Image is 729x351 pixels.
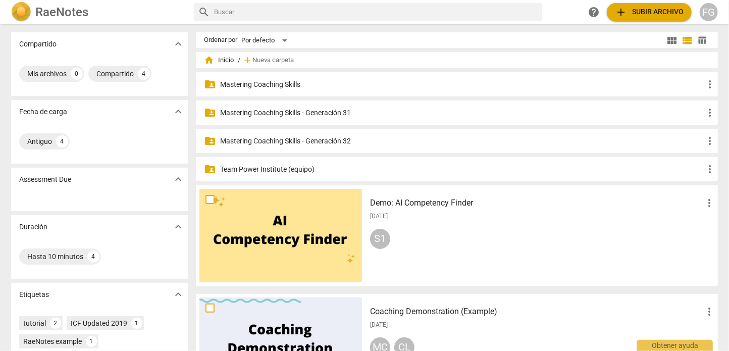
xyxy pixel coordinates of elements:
[220,136,704,146] p: Mastering Coaching Skills - Generación 32
[370,306,703,318] h3: Coaching Demonstration (Example)
[172,221,184,233] span: expand_more
[27,136,52,146] div: Antiguo
[27,69,67,79] div: Mis archivos
[19,174,71,185] p: Assessment Due
[666,34,678,46] span: view_module
[96,69,134,79] div: Compartido
[703,306,715,318] span: more_vert
[370,229,390,249] div: S1
[19,107,67,117] p: Fecha de carga
[220,108,704,118] p: Mastering Coaching Skills - Generación 31
[86,336,97,347] div: 1
[71,318,127,328] div: ICF Updated 2019
[11,2,31,22] img: Logo
[637,340,713,351] div: Obtener ayuda
[588,6,600,18] span: help
[704,78,716,90] span: more_vert
[204,135,216,147] span: folder_shared
[19,222,47,232] p: Duración
[172,288,184,300] span: expand_more
[241,32,291,48] div: Por defecto
[71,68,83,80] div: 0
[704,107,716,119] span: more_vert
[19,39,57,49] p: Compartido
[204,107,216,119] span: folder_shared
[171,287,186,302] button: Mostrar más
[698,35,707,45] span: table_chart
[56,135,68,147] div: 4
[11,2,186,22] a: LogoRaeNotes
[238,57,240,64] span: /
[615,6,684,18] span: Subir archivo
[171,36,186,52] button: Mostrar más
[664,33,680,48] button: Cuadrícula
[252,57,294,64] span: Nueva carpeta
[50,318,61,329] div: 2
[23,336,82,346] div: RaeNotes example
[19,289,49,300] p: Etiquetas
[171,104,186,119] button: Mostrar más
[87,250,99,263] div: 4
[172,173,184,185] span: expand_more
[704,135,716,147] span: more_vert
[370,197,703,209] h3: Demo: AI Competency Finder
[242,55,252,65] span: add
[172,106,184,118] span: expand_more
[695,33,710,48] button: Tabla
[204,55,214,65] span: home
[703,197,715,209] span: more_vert
[204,78,216,90] span: folder_shared
[199,189,714,282] a: Demo: AI Competency Finder[DATE]S1
[172,38,184,50] span: expand_more
[131,318,142,329] div: 1
[204,55,234,65] span: Inicio
[220,164,704,175] p: Team Power Institute (equipo)
[204,163,216,175] span: folder_shared
[171,219,186,234] button: Mostrar más
[681,34,693,46] span: view_list
[204,36,237,44] div: Ordenar por
[700,3,718,21] button: FG
[23,318,46,328] div: tutorial
[35,5,88,19] h2: RaeNotes
[704,163,716,175] span: more_vert
[220,79,704,90] p: Mastering Coaching Skills
[198,6,210,18] span: search
[171,172,186,187] button: Mostrar más
[138,68,150,80] div: 4
[615,6,627,18] span: add
[680,33,695,48] button: Lista
[214,4,538,20] input: Buscar
[27,252,83,262] div: Hasta 10 minutos
[370,212,388,221] span: [DATE]
[607,3,692,21] button: Subir
[585,3,603,21] a: Obtener ayuda
[370,321,388,329] span: [DATE]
